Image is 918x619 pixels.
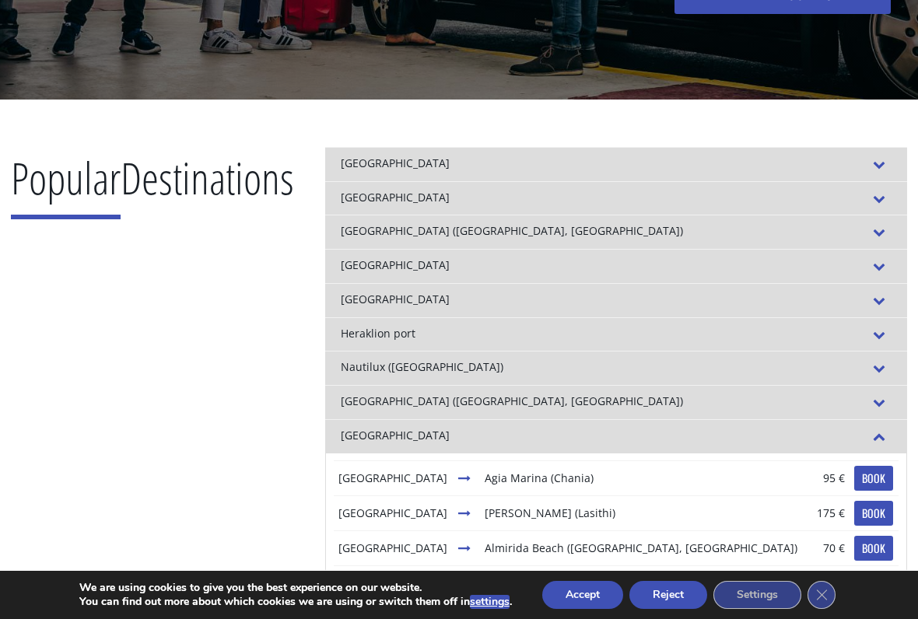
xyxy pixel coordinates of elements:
[325,385,907,419] div: [GEOGRAPHIC_DATA] ([GEOGRAPHIC_DATA], [GEOGRAPHIC_DATA])
[480,530,806,565] td: Almirida Beach ([GEOGRAPHIC_DATA], [GEOGRAPHIC_DATA])
[11,147,294,231] h2: Destinations
[334,495,454,530] td: [GEOGRAPHIC_DATA]
[79,595,512,609] p: You can find out more about which cookies we are using or switch them off in .
[334,530,454,565] td: [GEOGRAPHIC_DATA]
[542,581,623,609] button: Accept
[480,495,806,530] td: [PERSON_NAME] (Lasithi)
[11,148,121,219] span: Popular
[325,249,907,283] div: [GEOGRAPHIC_DATA]
[854,536,893,561] a: BOOK
[334,565,454,600] td: [GEOGRAPHIC_DATA]
[325,317,907,351] div: Heraklion port
[806,565,850,600] td: 95 €
[325,215,907,249] div: [GEOGRAPHIC_DATA] ([GEOGRAPHIC_DATA], [GEOGRAPHIC_DATA])
[325,181,907,215] div: [GEOGRAPHIC_DATA]
[806,495,850,530] td: 175 €
[713,581,801,609] button: Settings
[325,419,907,453] div: [GEOGRAPHIC_DATA]
[325,147,907,181] div: [GEOGRAPHIC_DATA]
[854,466,893,491] a: BOOK
[629,581,707,609] button: Reject
[480,565,806,600] td: [GEOGRAPHIC_DATA]
[806,530,850,565] td: 70 €
[470,595,510,609] button: settings
[79,581,512,595] p: We are using cookies to give you the best experience on our website.
[480,460,806,495] td: Agia Marina (Chania)
[854,501,893,526] a: BOOK
[808,581,836,609] button: Close GDPR Cookie Banner
[334,460,454,495] td: [GEOGRAPHIC_DATA]
[325,351,907,385] div: Nautilux ([GEOGRAPHIC_DATA])
[806,460,850,495] td: 95 €
[325,283,907,317] div: [GEOGRAPHIC_DATA]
